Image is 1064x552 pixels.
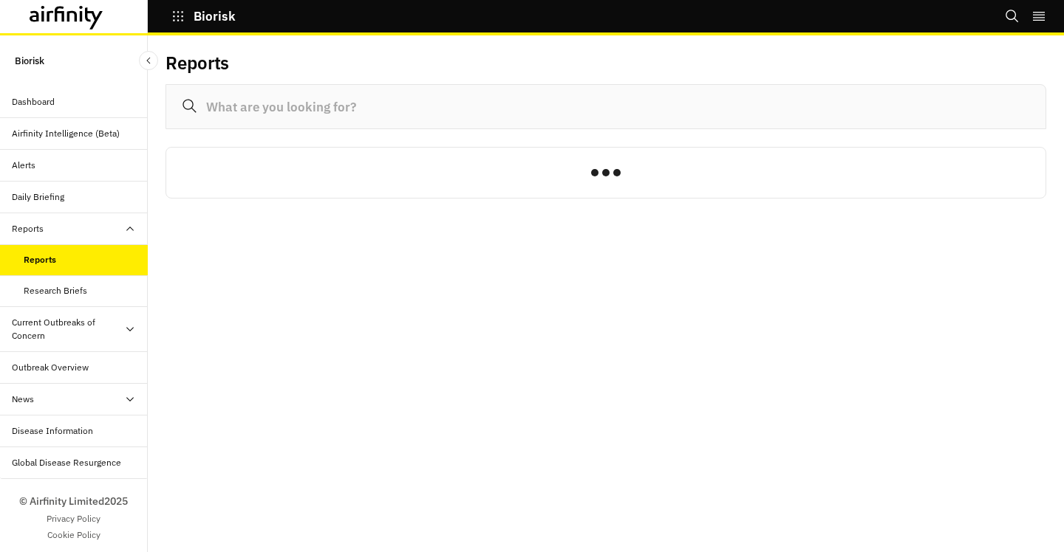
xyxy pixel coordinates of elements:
[12,361,89,374] div: Outbreak Overview
[12,316,124,342] div: Current Outbreaks of Concern
[12,95,55,108] div: Dashboard
[12,127,120,140] div: Airfinity Intelligence (Beta)
[47,512,100,525] a: Privacy Policy
[12,190,64,204] div: Daily Briefing
[24,253,56,266] div: Reports
[1005,4,1020,29] button: Search
[47,528,100,542] a: Cookie Policy
[12,456,121,469] div: Global Disease Resurgence
[12,159,35,172] div: Alerts
[12,424,93,438] div: Disease Information
[139,51,158,70] button: Close Sidebar
[194,10,236,23] p: Biorisk
[15,47,44,75] p: Biorisk
[171,4,236,29] button: Biorisk
[166,84,1046,129] input: What are you looking for?
[12,393,34,406] div: News
[24,284,87,297] div: Research Briefs
[19,494,128,509] p: © Airfinity Limited 2025
[12,222,44,235] div: Reports
[166,52,229,74] h2: Reports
